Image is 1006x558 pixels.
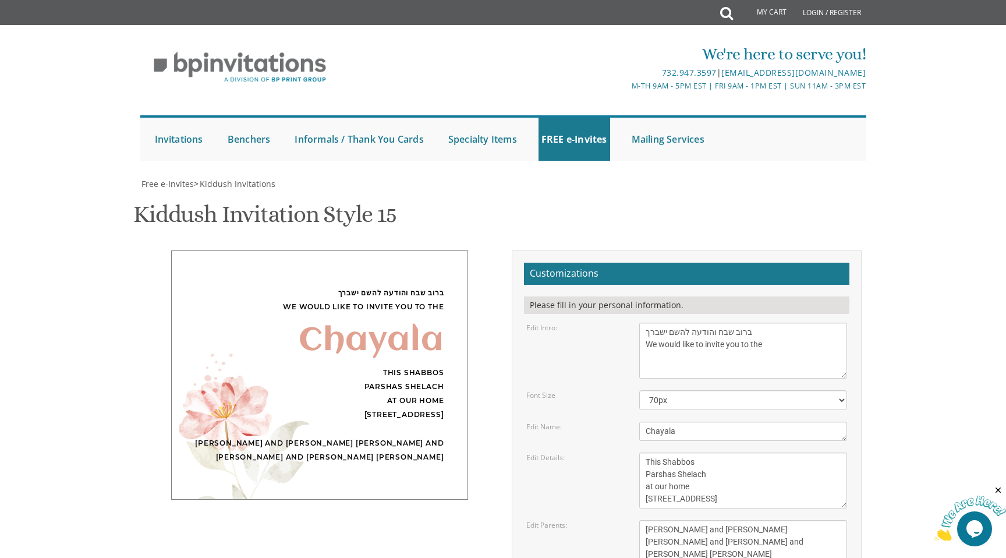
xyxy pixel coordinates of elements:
[200,178,275,189] span: Kiddush Invitations
[133,202,396,236] h1: Kiddush Invitation Style 15
[195,436,444,464] div: [PERSON_NAME] and [PERSON_NAME] [PERSON_NAME] and [PERSON_NAME] and [PERSON_NAME] [PERSON_NAME]
[152,118,206,161] a: Invitations
[141,178,194,189] span: Free e-Invites
[662,67,717,78] a: 732.947.3597
[524,296,849,314] div: Please fill in your personal information.
[629,118,707,161] a: Mailing Services
[195,334,444,348] div: Chayala
[225,118,274,161] a: Benchers
[445,118,520,161] a: Specialty Items
[721,67,866,78] a: [EMAIL_ADDRESS][DOMAIN_NAME]
[524,263,849,285] h2: Customizations
[382,66,866,80] div: |
[526,520,567,530] label: Edit Parents:
[539,118,610,161] a: FREE e-Invites
[292,118,426,161] a: Informals / Thank You Cards
[639,453,848,508] textarea: This Shabbos Parshas Shelach at our home [STREET_ADDRESS]
[195,366,444,422] div: This Shabbos Parshas Shelach at our home [STREET_ADDRESS]
[526,453,565,462] label: Edit Details:
[382,80,866,92] div: M-Th 9am - 5pm EST | Fri 9am - 1pm EST | Sun 11am - 3pm EST
[140,178,194,189] a: Free e-Invites
[195,286,444,314] div: ברוב שבח והודעה להשם ישברך We would like to invite you to the
[140,43,340,91] img: BP Invitation Loft
[526,390,555,400] label: Font Size
[639,323,848,379] textarea: With gratitude to Hashem We would like to invite you to the kiddush in honor of the birth of our ...
[194,178,275,189] span: >
[199,178,275,189] a: Kiddush Invitations
[639,422,848,441] textarea: Chayala
[732,1,795,24] a: My Cart
[382,43,866,66] div: We're here to serve you!
[526,422,562,432] label: Edit Name:
[934,485,1006,541] iframe: chat widget
[526,323,557,333] label: Edit Intro:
